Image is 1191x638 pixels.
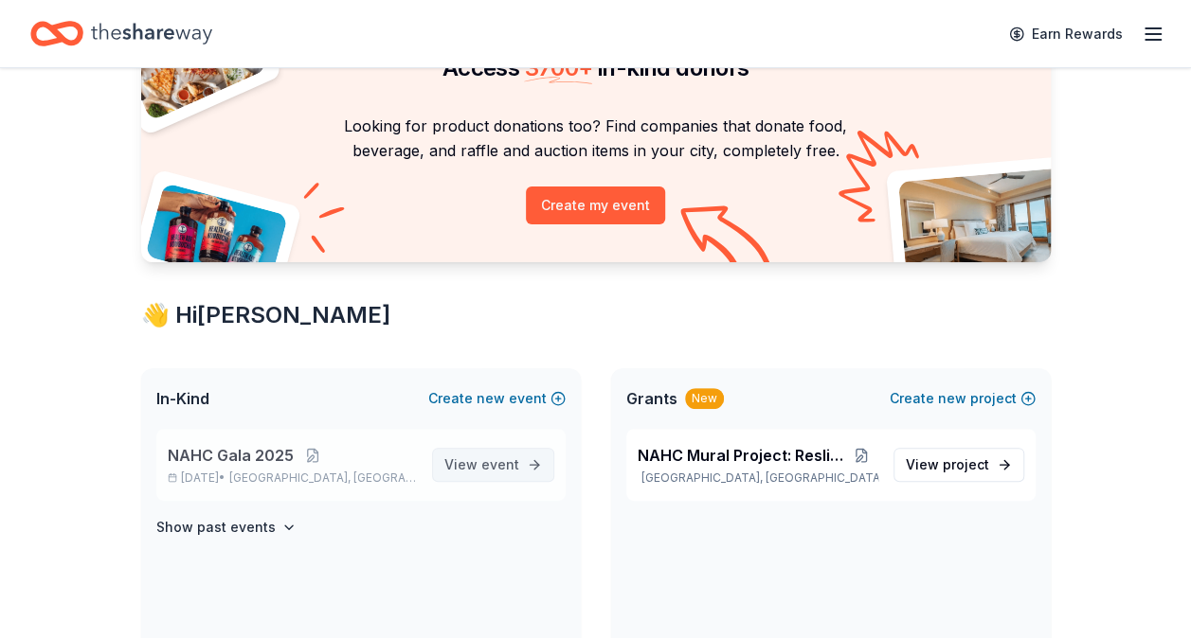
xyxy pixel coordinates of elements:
img: Curvy arrow [680,205,775,276]
span: new [477,387,505,410]
span: View [906,453,989,476]
span: View [444,453,519,476]
span: In-Kind [156,387,209,410]
a: View project [893,448,1024,482]
a: View event [432,448,554,482]
p: [DATE] • [168,470,417,486]
button: Create my event [526,186,665,224]
span: NAHC Mural Project: Reslience [638,444,844,467]
p: Looking for product donations too? Find companies that donate food, beverage, and raffle and auct... [164,114,1028,164]
span: new [938,387,966,410]
a: Earn Rewards [998,17,1134,51]
p: [GEOGRAPHIC_DATA], [GEOGRAPHIC_DATA] [638,470,878,486]
span: 3700 + [524,54,592,81]
span: Grants [626,387,677,410]
button: Createnewevent [428,387,566,410]
span: NAHC Gala 2025 [168,444,294,467]
button: Createnewproject [890,387,1036,410]
div: 👋 Hi [PERSON_NAME] [141,300,1051,330]
div: New [685,388,724,409]
button: Show past events [156,516,297,539]
span: project [943,456,989,472]
a: Home [30,11,212,56]
h4: Show past events [156,516,276,539]
span: event [481,456,519,472]
span: [GEOGRAPHIC_DATA], [GEOGRAPHIC_DATA] [229,470,416,486]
